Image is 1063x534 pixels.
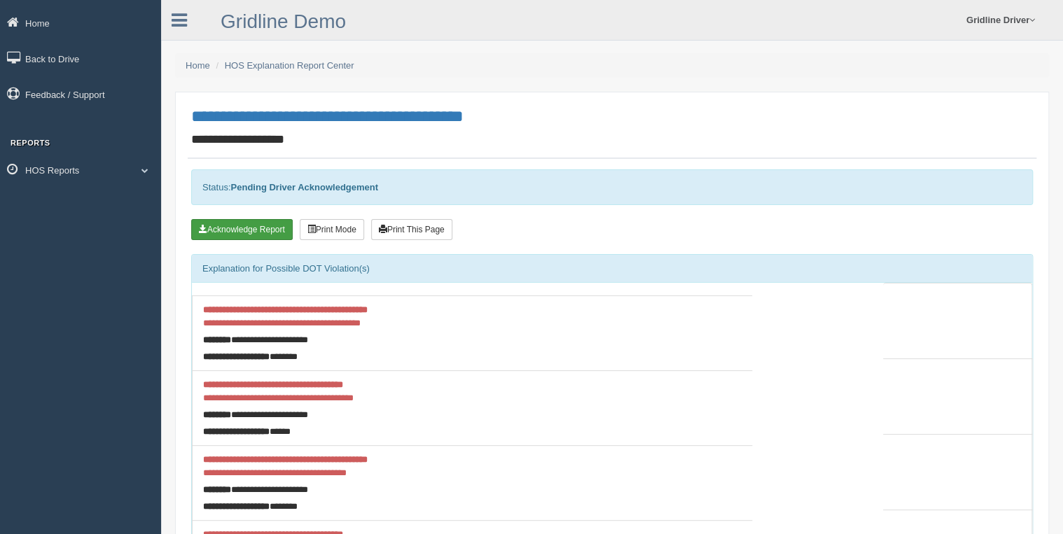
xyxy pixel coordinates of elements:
div: Explanation for Possible DOT Violation(s) [192,255,1032,283]
a: Home [186,60,210,71]
strong: Pending Driver Acknowledgement [230,182,377,192]
button: Acknowledge Receipt [191,219,293,240]
a: Gridline Demo [221,10,346,32]
div: Status: [191,169,1033,205]
button: Print This Page [371,219,452,240]
a: HOS Explanation Report Center [225,60,354,71]
button: Print Mode [300,219,364,240]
